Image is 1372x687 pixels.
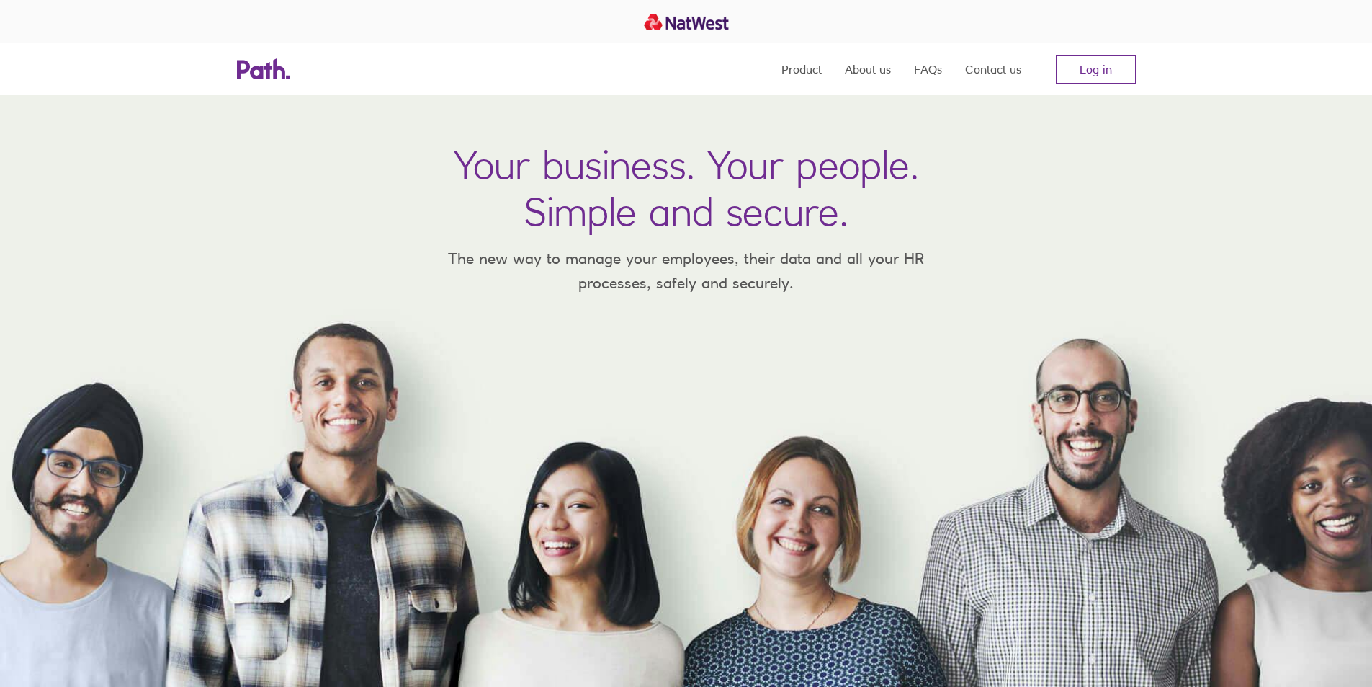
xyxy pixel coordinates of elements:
p: The new way to manage your employees, their data and all your HR processes, safely and securely. [427,247,946,295]
a: Contact us [965,43,1021,95]
a: Log in [1056,55,1136,84]
a: Product [781,43,822,95]
h1: Your business. Your people. Simple and secure. [454,141,919,235]
a: About us [845,43,891,95]
a: FAQs [914,43,942,95]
